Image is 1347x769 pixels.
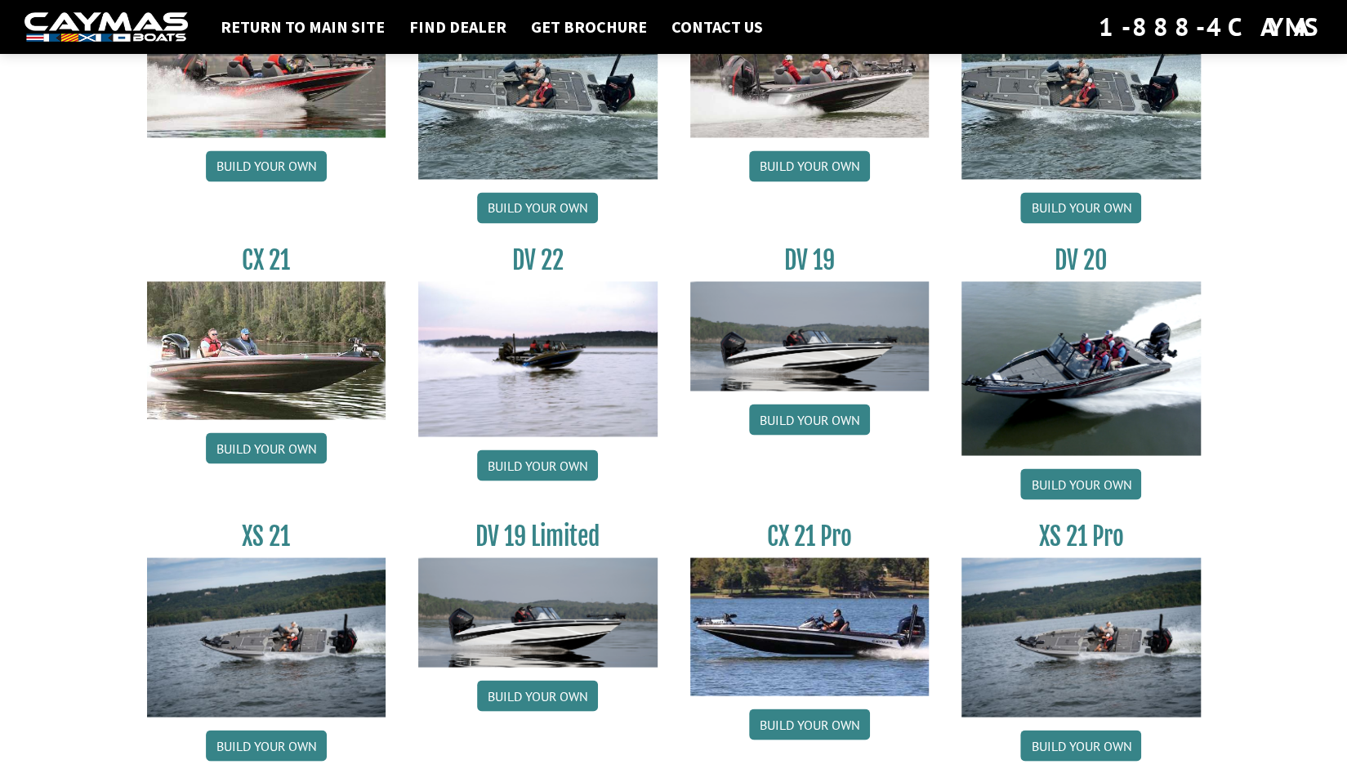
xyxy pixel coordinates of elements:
a: Return to main site [212,16,393,38]
h3: CX 21 Pro [690,521,930,551]
a: Find Dealer [401,16,515,38]
h3: DV 22 [418,244,658,275]
h3: DV 19 [690,244,930,275]
a: Contact Us [663,16,771,38]
img: dv-19-ban_from_website_for_caymas_connect.png [690,281,930,391]
a: Get Brochure [523,16,655,38]
h3: XS 21 [147,521,386,551]
img: XS_21_thumbnail.jpg [147,557,386,717]
img: CX-21Pro_thumbnail.jpg [690,557,930,695]
h3: XS 21 Pro [961,521,1201,551]
a: Build your own [749,150,870,181]
a: Build your own [1020,192,1141,223]
a: Build your own [206,730,327,761]
a: Build your own [749,404,870,435]
img: dv-19-ban_from_website_for_caymas_connect.png [418,557,658,667]
a: Build your own [477,449,598,481]
a: Build your own [477,192,598,223]
div: 1-888-4CAYMAS [1099,9,1322,45]
h3: DV 19 Limited [418,521,658,551]
img: CX21_thumb.jpg [147,281,386,418]
a: Build your own [206,432,327,463]
img: DV22_original_motor_cropped_for_caymas_connect.jpg [418,281,658,436]
a: Build your own [1020,468,1141,499]
a: Build your own [749,709,870,740]
img: DV_20_from_website_for_caymas_connect.png [961,281,1201,455]
a: Build your own [1020,730,1141,761]
img: XS_21_thumbnail.jpg [961,557,1201,717]
h3: CX 21 [147,244,386,275]
img: white-logo-c9c8dbefe5ff5ceceb0f0178aa75bf4bb51f6bca0971e226c86eb53dfe498488.png [25,12,188,42]
a: Build your own [477,680,598,711]
a: Build your own [206,150,327,181]
h3: DV 20 [961,244,1201,275]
